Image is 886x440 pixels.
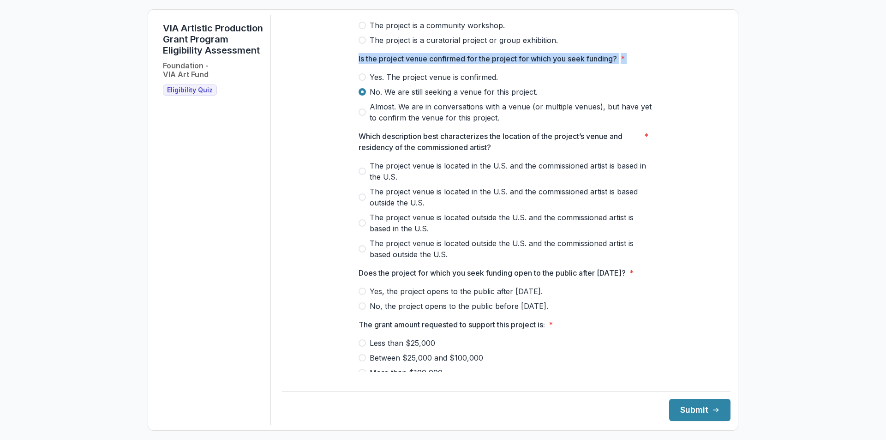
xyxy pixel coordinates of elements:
[359,131,641,153] p: Which description best characterizes the location of the project’s venue and residency of the com...
[370,160,654,182] span: The project venue is located in the U.S. and the commissioned artist is based in the U.S.
[370,238,654,260] span: The project venue is located outside the U.S. and the commissioned artist is based outside the U.S.
[370,286,543,297] span: Yes, the project opens to the public after [DATE].
[370,86,538,97] span: No. We are still seeking a venue for this project.
[370,101,654,123] span: Almost. We are in conversations with a venue (or multiple venues), but have yet to confirm the ve...
[370,367,443,378] span: More than $100,000
[370,212,654,234] span: The project venue is located outside the U.S. and the commissioned artist is based in the U.S.
[370,338,435,349] span: Less than $25,000
[359,53,617,64] p: Is the project venue confirmed for the project for which you seek funding?
[163,61,209,79] h2: Foundation - VIA Art Fund
[370,35,558,46] span: The project is a curatorial project or group exhibition.
[163,23,263,56] h1: VIA Artistic Production Grant Program Eligibility Assessment
[370,352,483,363] span: Between $25,000 and $100,000
[359,267,626,278] p: Does the project for which you seek funding open to the public after [DATE]?
[669,399,730,421] button: Submit
[370,301,548,312] span: No, the project opens to the public before [DATE].
[359,319,545,330] p: The grant amount requested to support this project is:
[370,20,505,31] span: The project is a community workshop.
[167,86,213,94] span: Eligibility Quiz
[370,72,498,83] span: Yes. The project venue is confirmed.
[370,186,654,208] span: The project venue is located in the U.S. and the commissioned artist is based outside the U.S.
